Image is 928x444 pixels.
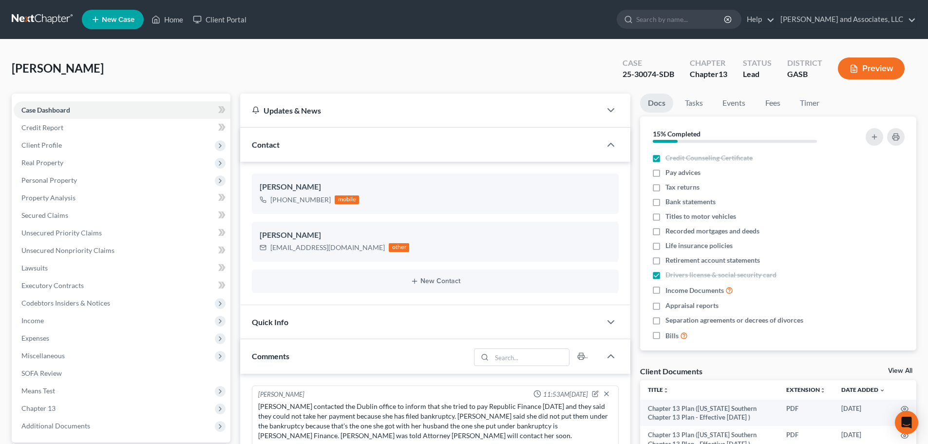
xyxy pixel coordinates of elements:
[270,195,331,205] div: [PHONE_NUMBER]
[14,224,230,242] a: Unsecured Priority Claims
[14,119,230,136] a: Credit Report
[21,281,84,290] span: Executory Contracts
[895,411,918,434] div: Open Intercom Messenger
[252,105,589,116] div: Updates & News
[787,69,822,80] div: GASB
[14,259,230,277] a: Lawsuits
[14,277,230,294] a: Executory Contracts
[640,400,778,426] td: Chapter 13 Plan ([US_STATE] Southern Chapter 13 Plan - Effective [DATE] )
[252,317,288,327] span: Quick Info
[719,69,727,78] span: 13
[665,182,700,192] span: Tax returns
[838,58,905,79] button: Preview
[21,158,63,167] span: Real Property
[14,207,230,224] a: Secured Claims
[742,11,775,28] a: Help
[640,366,702,376] div: Client Documents
[653,130,701,138] strong: 15% Completed
[21,176,77,184] span: Personal Property
[776,11,916,28] a: [PERSON_NAME] and Associates, LLC
[792,94,827,113] a: Timer
[188,11,251,28] a: Client Portal
[21,246,114,254] span: Unsecured Nonpriority Claims
[879,387,885,393] i: expand_more
[665,212,736,221] span: Titles to motor vehicles
[665,315,803,325] span: Separation agreements or decrees of divorces
[665,255,760,265] span: Retirement account statements
[14,189,230,207] a: Property Analysis
[715,94,753,113] a: Events
[833,400,893,426] td: [DATE]
[14,101,230,119] a: Case Dashboard
[665,226,759,236] span: Recorded mortgages and deeds
[12,61,104,75] span: [PERSON_NAME]
[389,243,409,252] div: other
[21,141,62,149] span: Client Profile
[252,140,280,149] span: Contact
[665,270,776,280] span: Drivers license & social security card
[787,58,822,69] div: District
[820,387,826,393] i: unfold_more
[841,386,885,393] a: Date Added expand_more
[21,229,102,237] span: Unsecured Priority Claims
[21,106,70,114] span: Case Dashboard
[665,331,679,341] span: Bills
[636,10,725,28] input: Search by name...
[543,390,588,399] span: 11:53AM[DATE]
[623,58,674,69] div: Case
[14,365,230,382] a: SOFA Review
[270,243,385,252] div: [EMAIL_ADDRESS][DOMAIN_NAME]
[665,153,753,163] span: Credit Counseling Certificate
[665,241,733,251] span: Life insurance policies
[665,168,701,177] span: Pay advices
[665,286,724,295] span: Income Documents
[21,299,110,307] span: Codebtors Insiders & Notices
[648,386,669,393] a: Titleunfold_more
[21,404,56,412] span: Chapter 13
[663,387,669,393] i: unfold_more
[21,422,90,430] span: Additional Documents
[665,197,716,207] span: Bank statements
[690,58,727,69] div: Chapter
[21,386,55,395] span: Means Test
[260,230,611,241] div: [PERSON_NAME]
[623,69,674,80] div: 25-30074-SDB
[786,386,826,393] a: Extensionunfold_more
[258,402,612,441] div: [PERSON_NAME] contacted the Dublin office to inform that she tried to pay Republic Finance [DATE]...
[690,69,727,80] div: Chapter
[640,94,673,113] a: Docs
[888,367,912,374] a: View All
[252,351,289,361] span: Comments
[492,349,569,366] input: Search...
[21,193,76,202] span: Property Analysis
[21,211,68,219] span: Secured Claims
[21,334,49,342] span: Expenses
[778,400,833,426] td: PDF
[102,16,134,23] span: New Case
[677,94,711,113] a: Tasks
[147,11,188,28] a: Home
[21,316,44,325] span: Income
[757,94,788,113] a: Fees
[335,195,359,204] div: mobile
[14,242,230,259] a: Unsecured Nonpriority Claims
[665,301,719,310] span: Appraisal reports
[260,181,611,193] div: [PERSON_NAME]
[258,390,304,400] div: [PERSON_NAME]
[21,264,48,272] span: Lawsuits
[21,369,62,377] span: SOFA Review
[21,351,65,360] span: Miscellaneous
[743,69,772,80] div: Lead
[21,123,63,132] span: Credit Report
[743,58,772,69] div: Status
[260,277,611,285] button: New Contact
